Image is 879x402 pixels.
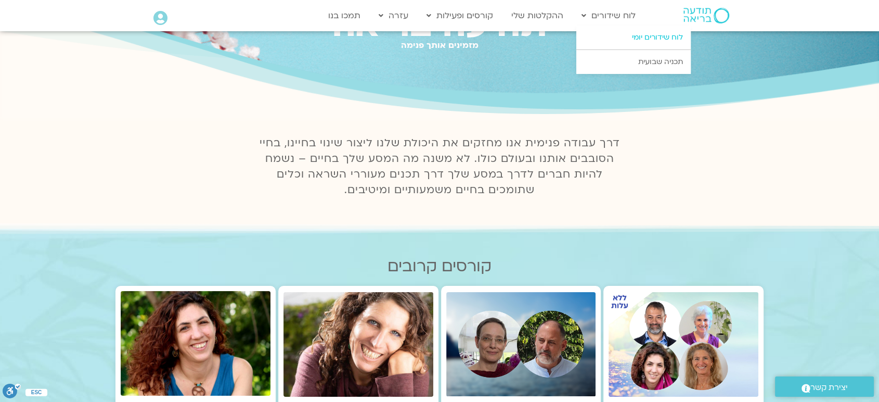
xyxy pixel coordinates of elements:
span: יצירת קשר [810,381,848,395]
p: דרך עבודה פנימית אנו מחזקים את היכולת שלנו ליצור שינוי בחיינו, בחיי הסובבים אותנו ובעולם כולו. לא... [253,135,626,198]
a: לוח שידורים [576,6,641,26]
a: ההקלטות שלי [506,6,568,26]
a: תכניה שבועית [576,50,691,74]
a: קורסים ופעילות [421,6,498,26]
a: יצירת קשר [775,376,874,397]
a: תמכו בנו [323,6,366,26]
img: תודעה בריאה [683,8,729,23]
a: לוח שידורים יומי [576,26,691,49]
a: עזרה [373,6,413,26]
h2: קורסים קרובים [115,257,764,275]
